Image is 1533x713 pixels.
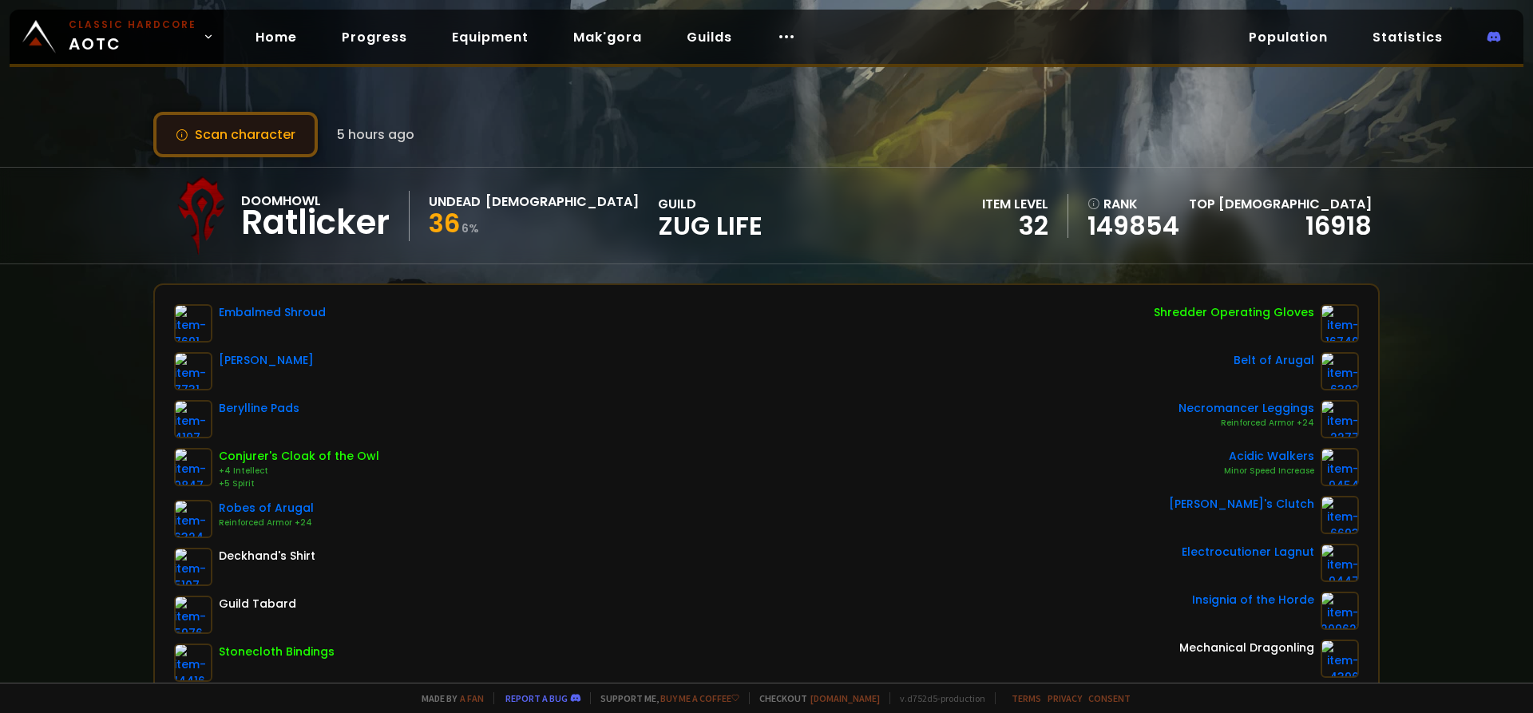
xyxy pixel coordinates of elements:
[1178,400,1314,417] div: Necromancer Leggings
[460,692,484,704] a: a fan
[1360,21,1456,53] a: Statistics
[174,304,212,343] img: item-7691
[658,214,763,238] span: Zug Life
[241,211,390,235] div: Ratlicker
[461,220,479,236] small: 6 %
[412,692,484,704] span: Made by
[1321,448,1359,486] img: item-9454
[1088,692,1131,704] a: Consent
[674,21,745,53] a: Guilds
[153,112,318,157] button: Scan character
[1012,692,1041,704] a: Terms
[219,465,379,477] div: +4 Intellect
[505,692,568,704] a: Report a bug
[1321,304,1359,343] img: item-16740
[174,644,212,682] img: item-14416
[1321,496,1359,534] img: item-6693
[69,18,196,32] small: Classic Hardcore
[1179,640,1314,656] div: Mechanical Dragonling
[561,21,655,53] a: Mak'gora
[219,400,299,417] div: Berylline Pads
[1189,194,1372,214] div: Top
[1321,352,1359,390] img: item-6392
[485,192,639,212] div: [DEMOGRAPHIC_DATA]
[174,500,212,538] img: item-6324
[243,21,310,53] a: Home
[1321,592,1359,630] img: item-209621
[219,517,314,529] div: Reinforced Armor +24
[429,205,460,241] span: 36
[174,448,212,486] img: item-9847
[1305,208,1372,244] a: 16918
[337,125,414,145] span: 5 hours ago
[1321,544,1359,582] img: item-9447
[219,548,315,564] div: Deckhand's Shirt
[1169,496,1314,513] div: [PERSON_NAME]'s Clutch
[660,692,739,704] a: Buy me a coffee
[1224,448,1314,465] div: Acidic Walkers
[889,692,985,704] span: v. d752d5 - production
[1182,544,1314,560] div: Electrocutioner Lagnut
[1234,352,1314,369] div: Belt of Arugal
[658,194,763,238] div: guild
[329,21,420,53] a: Progress
[1154,304,1314,321] div: Shredder Operating Gloves
[1224,465,1314,477] div: Minor Speed Increase
[219,448,379,465] div: Conjurer's Cloak of the Owl
[439,21,541,53] a: Equipment
[749,692,880,704] span: Checkout
[69,18,196,56] span: AOTC
[219,352,314,369] div: [PERSON_NAME]
[1321,640,1359,678] img: item-4396
[174,400,212,438] img: item-4197
[1236,21,1341,53] a: Population
[1321,400,1359,438] img: item-2277
[982,194,1048,214] div: item level
[241,191,390,211] div: Doomhowl
[1192,592,1314,608] div: Insignia of the Horde
[1218,195,1372,213] span: [DEMOGRAPHIC_DATA]
[810,692,880,704] a: [DOMAIN_NAME]
[174,548,212,586] img: item-5107
[174,596,212,634] img: item-5976
[1178,417,1314,430] div: Reinforced Armor +24
[429,192,481,212] div: Undead
[982,214,1048,238] div: 32
[1087,194,1179,214] div: rank
[1048,692,1082,704] a: Privacy
[219,477,379,490] div: +5 Spirit
[174,352,212,390] img: item-7731
[219,596,296,612] div: Guild Tabard
[219,644,335,660] div: Stonecloth Bindings
[590,692,739,704] span: Support me,
[219,304,326,321] div: Embalmed Shroud
[10,10,224,64] a: Classic HardcoreAOTC
[219,500,314,517] div: Robes of Arugal
[1087,214,1179,238] a: 149854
